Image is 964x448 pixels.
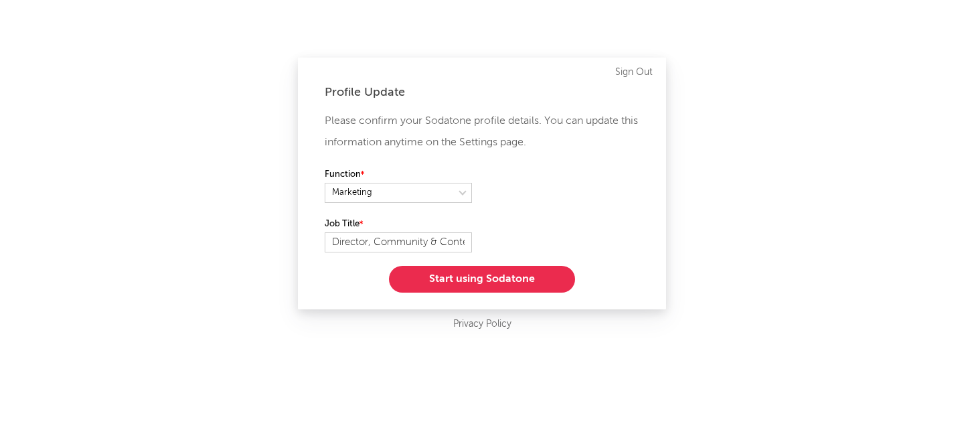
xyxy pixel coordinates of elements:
label: Job Title [325,216,472,232]
div: Profile Update [325,84,639,100]
a: Sign Out [615,64,653,80]
p: Please confirm your Sodatone profile details. You can update this information anytime on the Sett... [325,110,639,153]
button: Start using Sodatone [389,266,575,293]
label: Function [325,167,472,183]
a: Privacy Policy [453,316,511,333]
